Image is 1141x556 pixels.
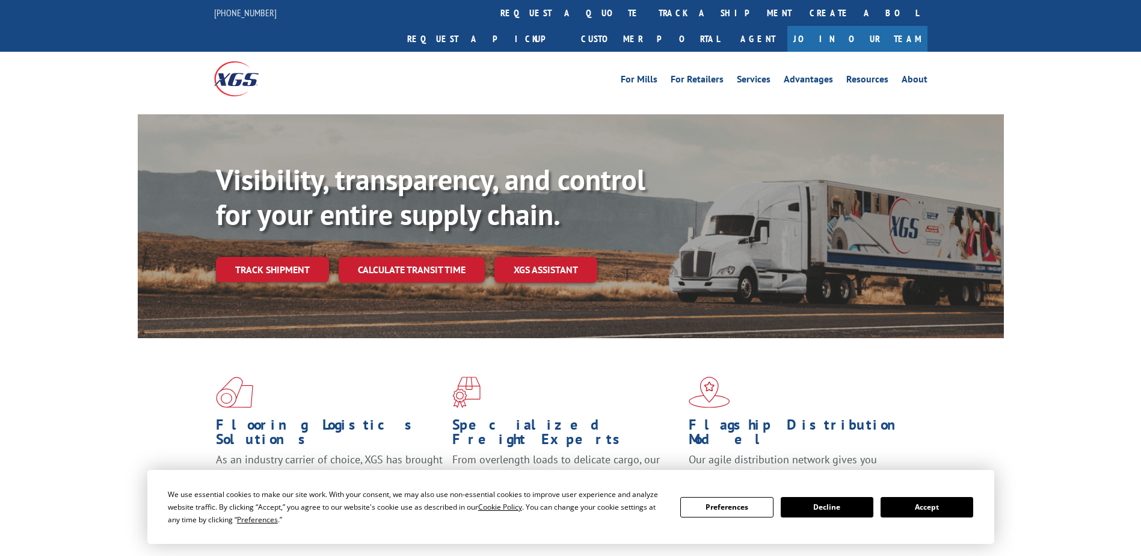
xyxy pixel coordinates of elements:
img: xgs-icon-flagship-distribution-model-red [689,377,730,408]
img: xgs-icon-focused-on-flooring-red [452,377,481,408]
span: Cookie Policy [478,502,522,512]
a: For Mills [621,75,657,88]
div: We use essential cookies to make our site work. With your consent, we may also use non-essential ... [168,488,666,526]
a: XGS ASSISTANT [494,257,597,283]
a: Join Our Team [787,26,927,52]
h1: Flooring Logistics Solutions [216,418,443,453]
a: Resources [846,75,888,88]
span: Our agile distribution network gives you nationwide inventory management on demand. [689,453,910,481]
a: Request a pickup [398,26,572,52]
a: Track shipment [216,257,329,282]
img: xgs-icon-total-supply-chain-intelligence-red [216,377,253,408]
span: Preferences [237,514,278,525]
a: Customer Portal [572,26,728,52]
a: [PHONE_NUMBER] [214,7,277,19]
p: From overlength loads to delicate cargo, our experienced staff knows the best way to move your fr... [452,453,680,506]
button: Preferences [680,497,773,517]
span: As an industry carrier of choice, XGS has brought innovation and dedication to flooring logistics... [216,453,443,495]
h1: Specialized Freight Experts [452,418,680,453]
button: Accept [881,497,973,517]
a: For Retailers [671,75,724,88]
a: Services [737,75,770,88]
div: Cookie Consent Prompt [147,470,994,544]
h1: Flagship Distribution Model [689,418,916,453]
a: Calculate transit time [339,257,485,283]
a: Advantages [784,75,833,88]
b: Visibility, transparency, and control for your entire supply chain. [216,161,645,233]
a: About [902,75,927,88]
a: Agent [728,26,787,52]
button: Decline [781,497,873,517]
